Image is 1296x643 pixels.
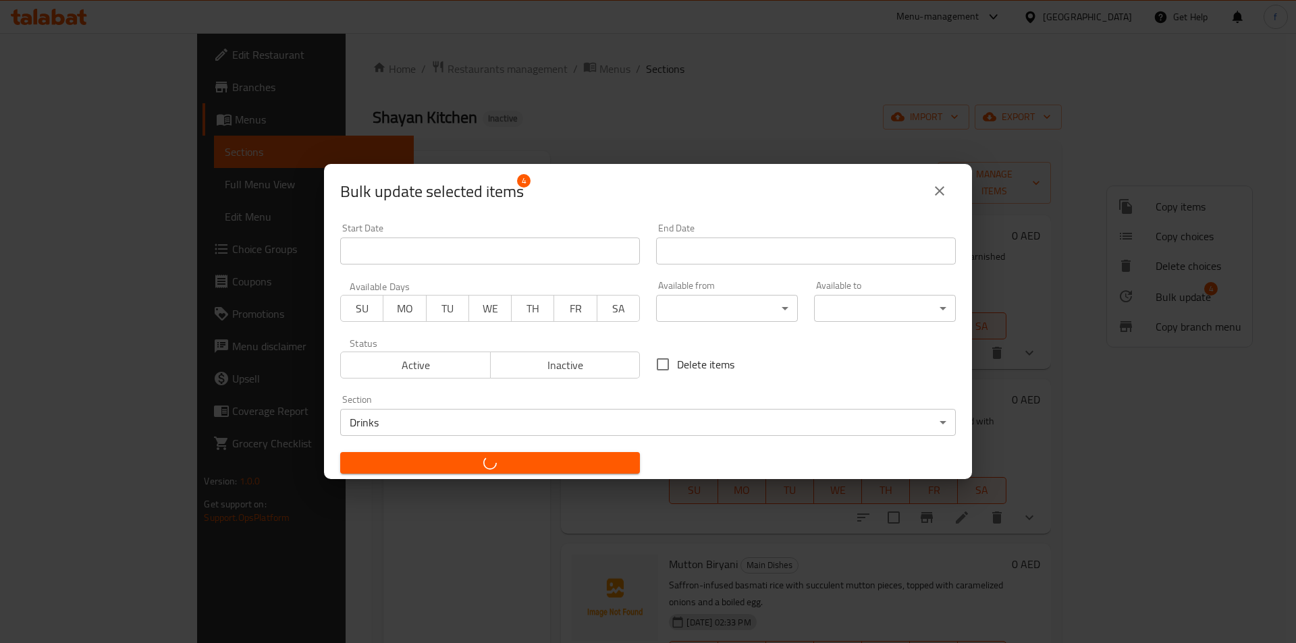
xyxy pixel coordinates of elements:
span: Inactive [496,356,635,375]
span: MO [389,299,421,318]
button: TU [426,295,469,322]
span: SU [346,299,378,318]
span: TH [517,299,549,318]
span: FR [560,299,591,318]
span: Selected items count [340,181,524,202]
div: ​ [656,295,798,322]
button: close [923,175,956,207]
span: TU [432,299,464,318]
span: Delete items [677,356,734,372]
button: WE [468,295,512,322]
span: 4 [517,174,531,188]
span: Active [346,356,485,375]
button: TH [511,295,554,322]
div: Drinks [340,409,956,436]
button: MO [383,295,426,322]
div: ​ [814,295,956,322]
span: SA [603,299,634,318]
button: SA [597,295,640,322]
button: FR [553,295,597,322]
button: Inactive [490,352,641,379]
button: SU [340,295,383,322]
button: Active [340,352,491,379]
span: WE [475,299,506,318]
